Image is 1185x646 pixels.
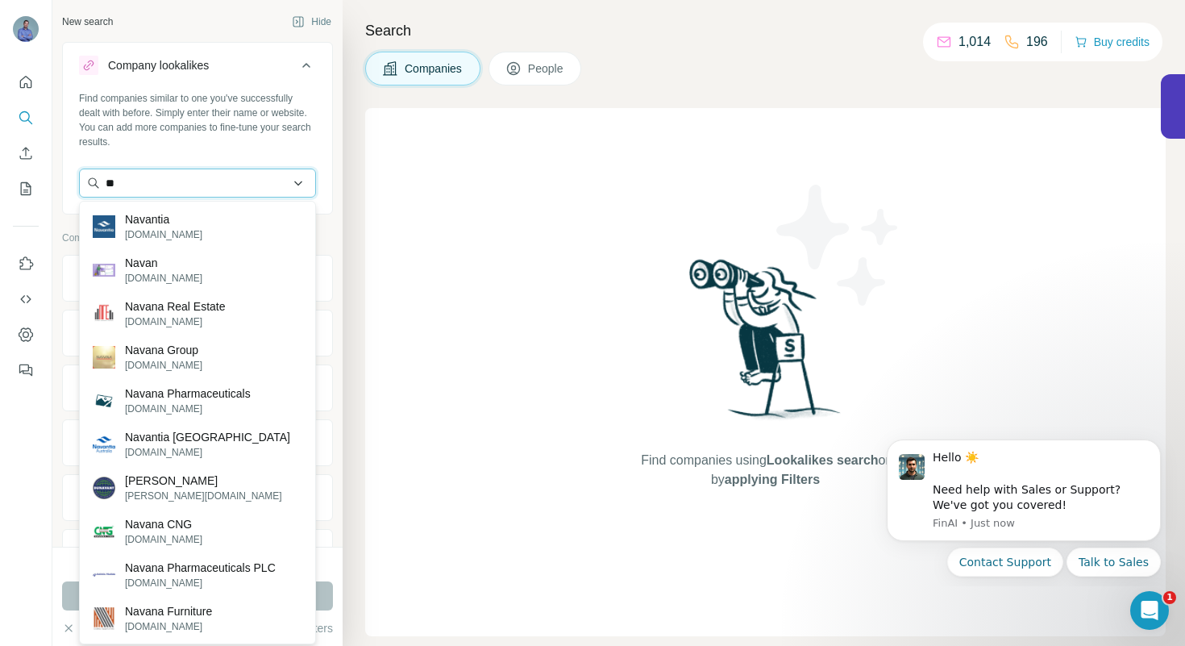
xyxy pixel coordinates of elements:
button: Use Surfe on LinkedIn [13,249,39,278]
h4: Search [365,19,1166,42]
img: Navan [93,264,115,277]
div: Company lookalikes [108,57,209,73]
div: New search [62,15,113,29]
button: Feedback [13,356,39,385]
p: 1,014 [958,32,991,52]
p: [DOMAIN_NAME] [125,315,226,329]
img: Navantia Australia [93,433,115,456]
img: Dunavant [93,477,115,499]
div: Find companies similar to one you've successfully dealt with before. Simply enter their name or w... [79,91,316,149]
p: Navantia [125,211,202,227]
button: Company [63,259,332,298]
img: Navana Real Estate [93,302,115,325]
img: Navana CNG [93,520,115,543]
p: Navana Pharmaceuticals [125,386,251,402]
img: Navana Pharmaceuticals [93,390,115,412]
p: Navana Real Estate [125,298,226,315]
button: Industry [63,314,332,352]
span: Companies [405,60,464,77]
img: Surfe Illustration - Stars [766,173,911,318]
p: Navana Group [125,342,202,358]
button: Search [13,103,39,132]
img: Navana Furniture [93,607,115,630]
p: [PERSON_NAME][DOMAIN_NAME] [125,489,282,503]
button: Clear [62,620,108,636]
p: Navantia [GEOGRAPHIC_DATA] [125,429,290,445]
span: Find companies using or by [636,451,894,490]
button: Employees (size) [63,478,332,517]
span: People [528,60,565,77]
button: Use Surfe API [13,285,39,314]
p: [DOMAIN_NAME] [125,619,212,634]
img: Avatar [13,16,39,42]
button: Company lookalikes [63,46,332,91]
p: Navana Furniture [125,603,212,619]
button: Annual revenue ($) [63,423,332,462]
span: applying Filters [725,473,820,486]
button: Enrich CSV [13,139,39,168]
iframe: Intercom live chat [1130,591,1169,630]
p: Navana Pharmaceuticals PLC [125,560,276,576]
p: [DOMAIN_NAME] [125,227,202,242]
img: Navantia [93,215,115,238]
span: Lookalikes search [767,453,879,467]
button: Dashboard [13,320,39,349]
button: Hide [281,10,343,34]
p: Navan [125,255,202,271]
p: Navana CNG [125,516,202,532]
iframe: Intercom notifications message [863,425,1185,586]
p: [DOMAIN_NAME] [125,402,251,416]
img: Navana Group [93,346,115,369]
p: [DOMAIN_NAME] [125,576,276,590]
p: [DOMAIN_NAME] [125,271,202,285]
button: HQ location [63,369,332,407]
p: [DOMAIN_NAME] [125,358,202,373]
p: [DOMAIN_NAME] [125,445,290,460]
button: My lists [13,174,39,203]
button: Buy credits [1075,31,1150,53]
p: [PERSON_NAME] [125,473,282,489]
img: Navana Pharmaceuticals PLC [93,564,115,586]
button: Technologies [63,533,332,572]
p: 196 [1026,32,1048,52]
img: Surfe Illustration - Woman searching with binoculars [682,255,850,435]
button: Quick start [13,68,39,97]
p: [DOMAIN_NAME] [125,532,202,547]
p: Company information [62,231,333,245]
span: 1 [1163,591,1176,604]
